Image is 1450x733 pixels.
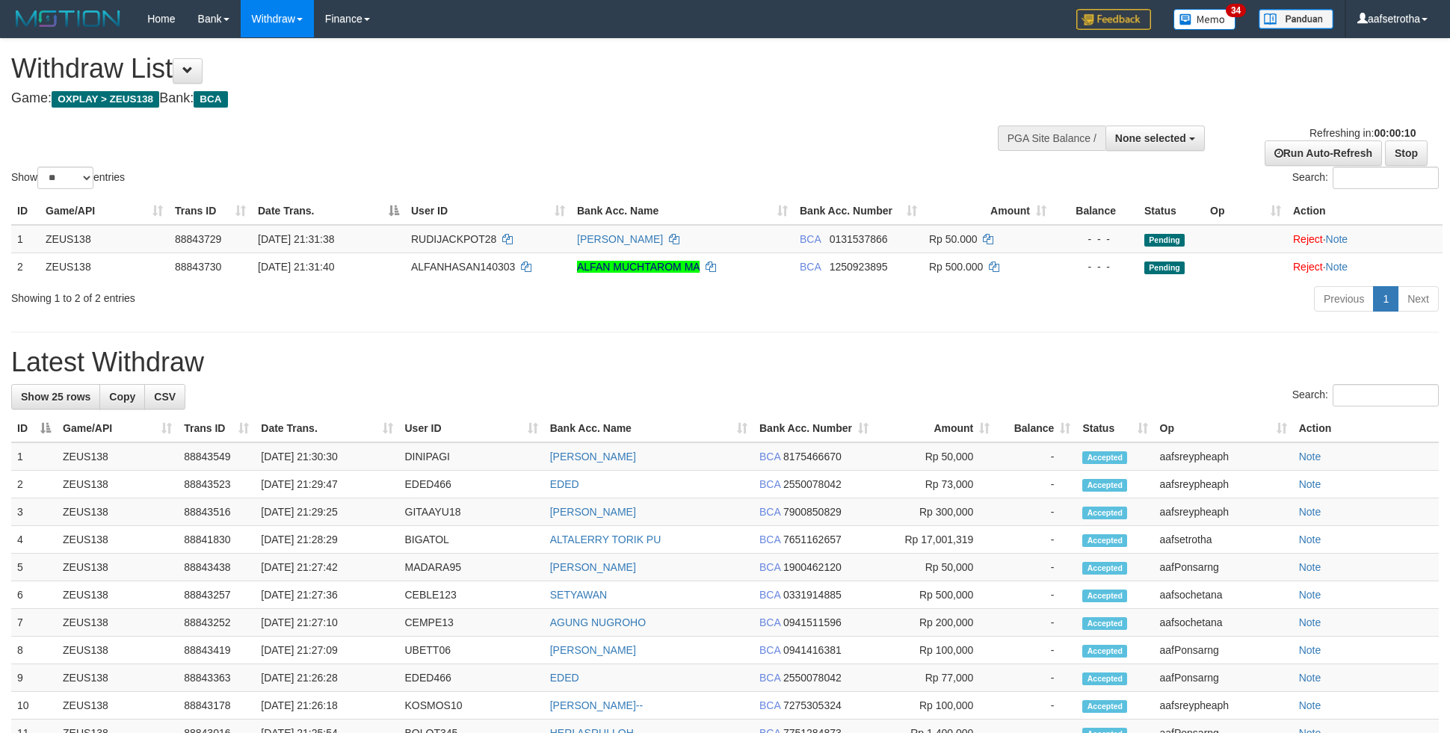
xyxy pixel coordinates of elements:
[874,471,996,498] td: Rp 73,000
[1287,197,1443,225] th: Action
[783,533,842,545] span: Copy 7651162657 to clipboard
[1333,167,1439,189] input: Search:
[57,581,178,609] td: ZEUS138
[255,498,398,526] td: [DATE] 21:29:25
[109,391,135,403] span: Copy
[255,554,398,581] td: [DATE] 21:27:42
[1299,616,1321,628] a: Note
[1293,261,1323,273] a: Reject
[255,415,398,442] th: Date Trans.: activate to sort column ascending
[874,637,996,664] td: Rp 100,000
[783,699,842,711] span: Copy 7275305324 to clipboard
[258,233,334,245] span: [DATE] 21:31:38
[405,197,571,225] th: User ID: activate to sort column ascending
[1154,498,1293,526] td: aafsreypheaph
[1292,384,1439,406] label: Search:
[258,261,334,273] span: [DATE] 21:31:40
[1082,672,1127,685] span: Accepted
[996,442,1076,471] td: -
[577,261,700,273] a: ALFAN MUCHTAROM MA
[399,664,544,692] td: EDED466
[550,589,608,601] a: SETYAWAN
[11,554,57,581] td: 5
[399,692,544,720] td: KOSMOS10
[1154,554,1293,581] td: aafPonsarng
[996,664,1076,692] td: -
[830,261,888,273] span: Copy 1250923895 to clipboard
[1154,415,1293,442] th: Op: activate to sort column ascending
[783,451,842,463] span: Copy 8175466670 to clipboard
[255,471,398,498] td: [DATE] 21:29:47
[550,644,636,656] a: [PERSON_NAME]
[1105,126,1205,151] button: None selected
[1326,233,1348,245] a: Note
[154,391,176,403] span: CSV
[178,498,255,526] td: 88843516
[11,197,40,225] th: ID
[996,554,1076,581] td: -
[929,233,978,245] span: Rp 50.000
[1293,415,1439,442] th: Action
[255,692,398,720] td: [DATE] 21:26:18
[399,471,544,498] td: EDED466
[923,197,1052,225] th: Amount: activate to sort column ascending
[1226,4,1246,17] span: 34
[1058,259,1132,274] div: - - -
[1293,233,1323,245] a: Reject
[411,233,496,245] span: RUDIJACKPOT28
[57,609,178,637] td: ZEUS138
[874,664,996,692] td: Rp 77,000
[1299,644,1321,656] a: Note
[57,442,178,471] td: ZEUS138
[178,471,255,498] td: 88843523
[1076,415,1153,442] th: Status: activate to sort column ascending
[1058,232,1132,247] div: - - -
[399,554,544,581] td: MADARA95
[550,478,579,490] a: EDED
[759,616,780,628] span: BCA
[11,498,57,526] td: 3
[1299,451,1321,463] a: Note
[178,609,255,637] td: 88843252
[1333,384,1439,406] input: Search:
[874,554,996,581] td: Rp 50,000
[57,664,178,692] td: ZEUS138
[544,415,753,442] th: Bank Acc. Name: activate to sort column ascending
[1259,9,1333,29] img: panduan.png
[1154,471,1293,498] td: aafsreypheaph
[178,581,255,609] td: 88843257
[11,637,57,664] td: 8
[40,225,169,253] td: ZEUS138
[577,233,663,245] a: [PERSON_NAME]
[178,526,255,554] td: 88841830
[1144,234,1185,247] span: Pending
[759,589,780,601] span: BCA
[1144,262,1185,274] span: Pending
[99,384,145,409] a: Copy
[996,498,1076,526] td: -
[1309,127,1416,139] span: Refreshing in:
[1082,700,1127,713] span: Accepted
[57,526,178,554] td: ZEUS138
[399,526,544,554] td: BIGATOL
[1082,507,1127,519] span: Accepted
[178,692,255,720] td: 88843178
[1082,534,1127,547] span: Accepted
[52,91,159,108] span: OXPLAY > ZEUS138
[1374,127,1416,139] strong: 00:00:10
[178,442,255,471] td: 88843549
[1082,645,1127,658] span: Accepted
[11,415,57,442] th: ID: activate to sort column descending
[550,451,636,463] a: [PERSON_NAME]
[783,478,842,490] span: Copy 2550078042 to clipboard
[996,526,1076,554] td: -
[996,609,1076,637] td: -
[929,261,983,273] span: Rp 500.000
[1154,692,1293,720] td: aafsreypheaph
[1154,581,1293,609] td: aafsochetana
[830,233,888,245] span: Copy 0131537866 to clipboard
[399,442,544,471] td: DINIPAGI
[178,664,255,692] td: 88843363
[874,415,996,442] th: Amount: activate to sort column ascending
[399,415,544,442] th: User ID: activate to sort column ascending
